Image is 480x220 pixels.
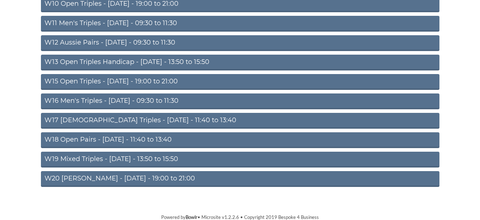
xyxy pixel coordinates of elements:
[41,152,439,168] a: W19 Mixed Triples - [DATE] - 13:50 to 15:50
[41,132,439,148] a: W18 Open Pairs - [DATE] - 11:40 to 13:40
[41,74,439,90] a: W15 Open Triples - [DATE] - 19:00 to 21:00
[186,214,197,220] a: Bowlr
[41,93,439,109] a: W16 Men's Triples - [DATE] - 09:30 to 11:30
[41,16,439,32] a: W11 Men's Triples - [DATE] - 09:30 to 11:30
[41,55,439,70] a: W13 Open Triples Handicap - [DATE] - 13:50 to 15:50
[41,171,439,187] a: W20 [PERSON_NAME] - [DATE] - 19:00 to 21:00
[41,113,439,129] a: W17 [DEMOGRAPHIC_DATA] Triples - [DATE] - 11:40 to 13:40
[41,35,439,51] a: W12 Aussie Pairs - [DATE] - 09:30 to 11:30
[161,214,319,220] span: Powered by • Microsite v1.2.2.6 • Copyright 2019 Bespoke 4 Business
